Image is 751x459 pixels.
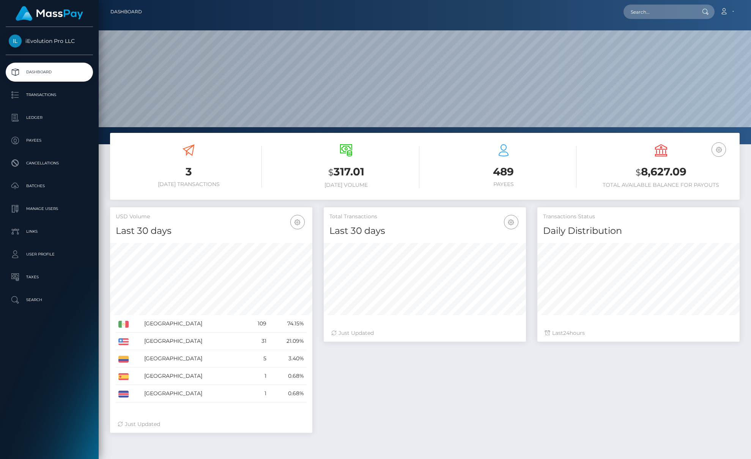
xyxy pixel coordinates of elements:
[9,135,90,146] p: Payees
[431,164,577,179] h3: 489
[118,338,129,345] img: US.png
[329,224,520,238] h4: Last 30 days
[6,290,93,309] a: Search
[636,167,641,178] small: $
[6,85,93,104] a: Transactions
[110,4,142,20] a: Dashboard
[246,333,269,350] td: 31
[9,66,90,78] p: Dashboard
[118,356,129,363] img: CO.png
[9,180,90,192] p: Batches
[6,177,93,196] a: Batches
[9,112,90,123] p: Ledger
[6,108,93,127] a: Ledger
[9,203,90,215] p: Manage Users
[273,164,419,180] h3: 317.01
[142,385,246,402] td: [GEOGRAPHIC_DATA]
[9,271,90,283] p: Taxes
[6,268,93,287] a: Taxes
[6,131,93,150] a: Payees
[116,213,307,221] h5: USD Volume
[273,182,419,188] h6: [DATE] Volume
[6,222,93,241] a: Links
[6,245,93,264] a: User Profile
[116,164,262,179] h3: 3
[269,368,307,385] td: 0.68%
[118,391,129,397] img: CR.png
[563,330,570,336] span: 24
[331,329,518,337] div: Just Updated
[9,89,90,101] p: Transactions
[269,385,307,402] td: 0.68%
[588,182,734,188] h6: Total Available Balance for Payouts
[543,213,734,221] h5: Transactions Status
[269,315,307,333] td: 74.15%
[118,420,305,428] div: Just Updated
[329,213,520,221] h5: Total Transactions
[9,249,90,260] p: User Profile
[246,350,269,368] td: 5
[9,294,90,306] p: Search
[6,154,93,173] a: Cancellations
[328,167,334,178] small: $
[9,158,90,169] p: Cancellations
[9,35,22,47] img: iEvolution Pro LLC
[246,315,269,333] td: 109
[543,224,734,238] h4: Daily Distribution
[431,181,577,188] h6: Payees
[269,350,307,368] td: 3.40%
[142,350,246,368] td: [GEOGRAPHIC_DATA]
[6,63,93,82] a: Dashboard
[142,333,246,350] td: [GEOGRAPHIC_DATA]
[116,224,307,238] h4: Last 30 days
[269,333,307,350] td: 21.09%
[142,315,246,333] td: [GEOGRAPHIC_DATA]
[545,329,732,337] div: Last hours
[588,164,734,180] h3: 8,627.09
[6,199,93,218] a: Manage Users
[246,368,269,385] td: 1
[118,373,129,380] img: ES.png
[6,38,93,44] span: iEvolution Pro LLC
[16,6,83,21] img: MassPay Logo
[246,385,269,402] td: 1
[118,321,129,328] img: MX.png
[9,226,90,237] p: Links
[142,368,246,385] td: [GEOGRAPHIC_DATA]
[116,181,262,188] h6: [DATE] Transactions
[623,5,695,19] input: Search...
